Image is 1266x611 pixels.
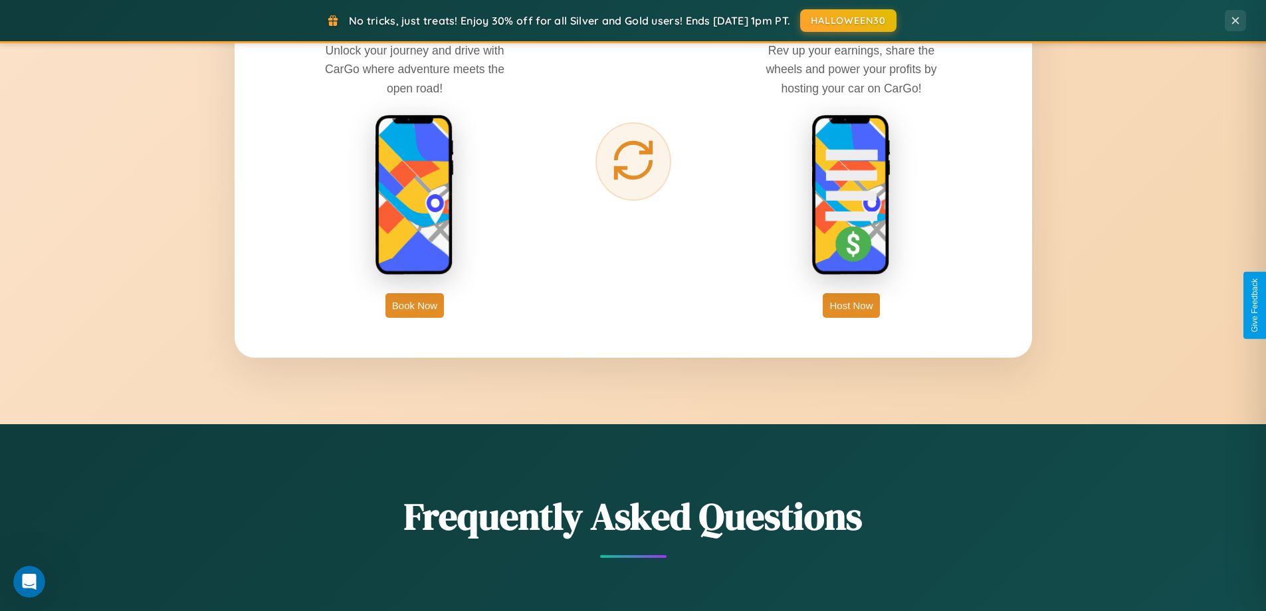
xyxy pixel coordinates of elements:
img: host phone [811,114,891,277]
img: rent phone [375,114,455,277]
iframe: Intercom live chat [13,566,45,598]
p: Unlock your journey and drive with CarGo where adventure meets the open road! [315,41,514,97]
span: No tricks, just treats! Enjoy 30% off for all Silver and Gold users! Ends [DATE] 1pm PT. [349,14,790,27]
p: Rev up your earnings, share the wheels and power your profits by hosting your car on CarGo! [752,41,951,97]
button: HALLOWEEN30 [800,9,897,32]
button: Book Now [385,293,444,318]
h2: Frequently Asked Questions [235,491,1032,542]
div: Give Feedback [1250,279,1259,332]
button: Host Now [823,293,879,318]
